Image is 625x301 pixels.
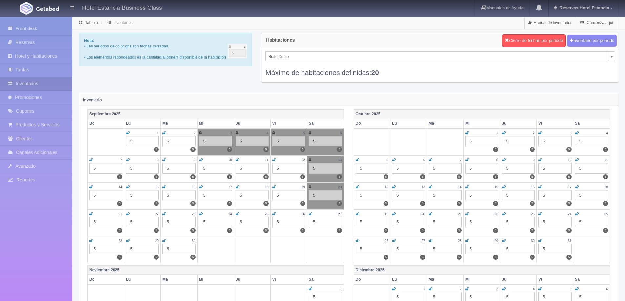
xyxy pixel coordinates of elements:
[371,69,379,76] b: 20
[338,212,342,216] small: 27
[606,287,608,291] small: 6
[265,61,615,77] div: Máximo de habitaciones definidas:
[384,201,388,206] label: 5
[568,212,571,216] small: 24
[464,275,500,284] th: Mi
[494,212,498,216] small: 22
[162,217,196,227] div: 5
[457,201,462,206] label: 5
[89,163,122,174] div: 5
[603,147,608,152] label: 5
[117,255,122,260] label: 5
[154,147,159,152] label: 5
[384,174,388,179] label: 5
[265,51,615,61] a: Suite Doble
[162,244,196,254] div: 5
[575,190,608,200] div: 5
[192,212,195,216] small: 23
[494,185,498,189] small: 15
[566,228,571,233] label: 5
[236,217,269,227] div: 5
[354,265,610,275] th: Diciembre 2025
[199,163,232,174] div: 5
[154,201,159,206] label: 5
[154,174,159,179] label: 5
[263,147,268,152] label: 5
[85,20,98,25] a: Tablero
[154,228,159,233] label: 5
[302,212,305,216] small: 26
[227,228,232,233] label: 5
[228,185,232,189] small: 17
[192,185,195,189] small: 16
[20,2,33,15] img: Getabed
[230,131,232,135] small: 3
[496,131,498,135] small: 1
[465,244,498,254] div: 5
[228,212,232,216] small: 24
[568,158,571,162] small: 10
[568,239,571,243] small: 31
[420,228,425,233] label: 5
[263,228,268,233] label: 5
[126,136,159,146] div: 5
[531,185,535,189] small: 16
[392,190,425,200] div: 5
[155,239,159,243] small: 29
[566,147,571,152] label: 5
[356,163,389,174] div: 5
[457,255,462,260] label: 5
[392,244,425,254] div: 5
[421,239,425,243] small: 27
[392,217,425,227] div: 5
[307,275,344,284] th: Sa
[270,119,307,128] th: Vi
[538,217,572,227] div: 5
[124,119,161,128] th: Lu
[236,163,269,174] div: 5
[338,185,342,189] small: 20
[464,119,500,128] th: Mi
[190,147,195,152] label: 5
[227,147,232,152] label: 5
[88,109,344,119] th: Septiembre 2025
[307,119,344,128] th: Sa
[117,174,122,179] label: 4
[423,287,425,291] small: 1
[88,275,124,284] th: Do
[270,275,307,284] th: Vi
[236,136,269,146] div: 5
[267,131,269,135] small: 4
[390,119,427,128] th: Lu
[538,190,572,200] div: 5
[300,228,305,233] label: 5
[429,163,462,174] div: 5
[83,98,102,102] strong: Inventario
[576,16,618,29] a: ¡Comienza aquí!
[502,34,566,47] button: Cierre de fechas por periodo
[36,6,59,11] img: Getabed
[603,174,608,179] label: 5
[228,44,247,58] img: cutoff.png
[465,163,498,174] div: 5
[457,174,462,179] label: 5
[161,119,198,128] th: Ma
[300,201,305,206] label: 5
[117,228,122,233] label: 5
[234,275,271,284] th: Ju
[538,244,572,254] div: 5
[493,228,498,233] label: 5
[603,201,608,206] label: 5
[604,212,608,216] small: 25
[496,287,498,291] small: 3
[533,158,535,162] small: 9
[538,163,572,174] div: 5
[458,239,462,243] small: 28
[309,136,342,146] div: 5
[493,255,498,260] label: 5
[356,217,389,227] div: 5
[385,212,388,216] small: 19
[606,131,608,135] small: 4
[494,239,498,243] small: 29
[502,163,535,174] div: 5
